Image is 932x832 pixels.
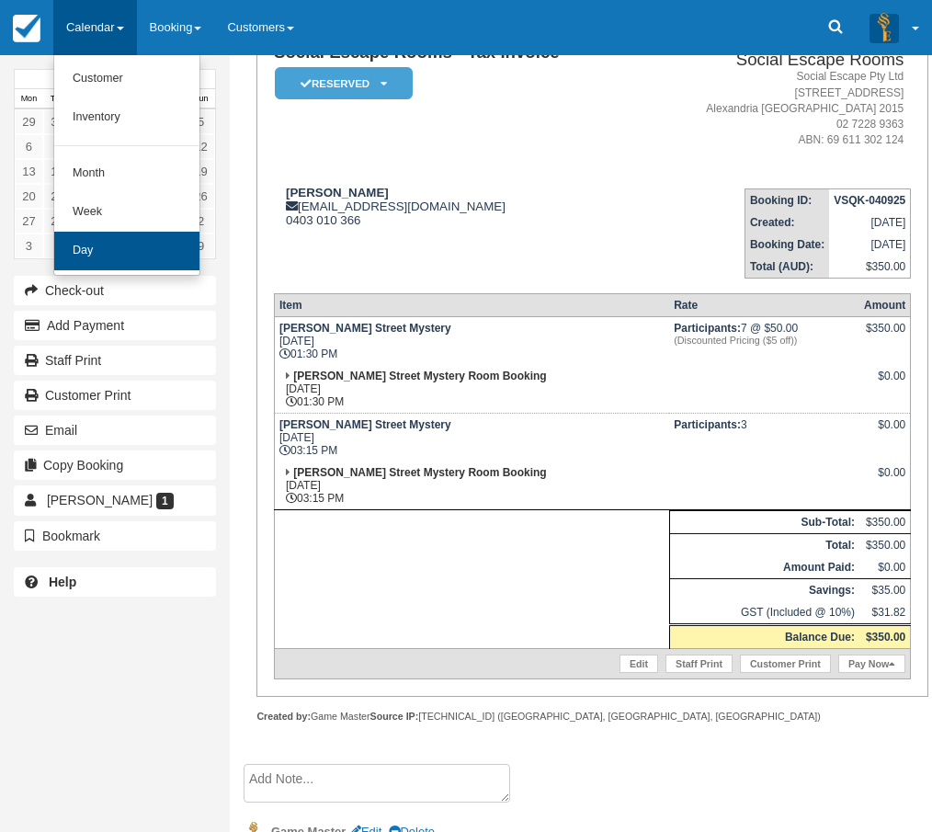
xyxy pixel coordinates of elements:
strong: [PERSON_NAME] Street Mystery Room Booking [293,466,546,479]
a: 3 [15,234,43,258]
a: 26 [187,184,215,209]
img: A3 [869,13,899,42]
a: Inventory [54,98,199,137]
td: 3 [669,414,859,462]
a: Customer Print [740,655,831,673]
a: [PERSON_NAME] 1 [14,485,216,515]
strong: [PERSON_NAME] Street Mystery Room Booking [293,370,546,382]
th: Item [274,294,669,317]
h2: Social Escape Rooms [647,51,904,70]
td: $350.00 [829,256,911,279]
div: Game Master [TECHNICAL_ID] ([GEOGRAPHIC_DATA], [GEOGRAPHIC_DATA], [GEOGRAPHIC_DATA]) [256,710,928,724]
a: 20 [15,184,43,209]
td: [DATE] 03:15 PM [274,462,669,510]
td: $350.00 [859,534,911,557]
th: Balance Due: [669,625,859,649]
span: [PERSON_NAME] [47,493,153,507]
td: GST (Included @ 10%) [669,601,859,625]
strong: Created by: [256,711,311,722]
td: [DATE] [829,211,911,234]
button: Bookmark [14,521,216,551]
button: Add Payment [14,311,216,340]
a: Week [54,193,199,232]
strong: $350.00 [866,631,905,644]
a: Staff Print [665,655,733,673]
th: Sub-Total: [669,511,859,534]
td: $31.82 [859,601,911,625]
th: Savings: [669,579,859,602]
div: $0.00 [864,418,905,446]
a: Reserved [274,66,406,100]
a: 30 [43,109,72,134]
td: [DATE] 01:30 PM [274,365,669,414]
div: $0.00 [864,466,905,494]
a: Staff Print [14,346,216,375]
div: [EMAIL_ADDRESS][DOMAIN_NAME] 0403 010 366 [274,186,640,227]
a: 19 [187,159,215,184]
strong: [PERSON_NAME] Street Mystery [279,418,451,431]
a: 29 [15,109,43,134]
th: Booking Date: [744,234,829,256]
a: Help [14,567,216,597]
button: Check-out [14,276,216,305]
a: 9 [187,234,215,258]
th: Total: [669,534,859,557]
th: Amount [859,294,911,317]
th: Rate [669,294,859,317]
strong: Participants [674,418,741,431]
td: $35.00 [859,579,911,602]
strong: Participants [674,322,741,335]
td: [DATE] 03:15 PM [274,414,669,462]
a: 12 [187,134,215,159]
th: Sun [187,89,215,109]
td: 7 @ $50.00 [669,317,859,366]
th: Amount Paid: [669,556,859,579]
b: Help [49,575,76,589]
th: Created: [744,211,829,234]
div: $0.00 [864,370,905,397]
address: Social Escape Pty Ltd [STREET_ADDRESS] Alexandria [GEOGRAPHIC_DATA] 2015 02 7228 9363 ABN: 69 611... [647,69,904,148]
th: Mon [15,89,43,109]
img: checkfront-main-nav-mini-logo.png [13,15,40,42]
button: Copy Booking [14,450,216,480]
a: 27 [15,209,43,234]
strong: [PERSON_NAME] Street Mystery [279,322,451,335]
a: 28 [43,209,72,234]
strong: Source IP: [370,711,419,722]
a: 21 [43,184,72,209]
th: Total (AUD): [744,256,829,279]
strong: VSQK-040925 [834,194,905,207]
a: 14 [43,159,72,184]
a: Pay Now [838,655,905,673]
a: 5 [187,109,215,134]
a: Edit [619,655,658,673]
div: $350.00 [864,322,905,349]
th: Tue [43,89,72,109]
button: Email [14,416,216,445]
td: [DATE] 01:30 PM [274,317,669,366]
em: Reserved [275,67,413,99]
a: 4 [43,234,72,258]
td: $350.00 [859,511,911,534]
td: $0.00 [859,556,911,579]
a: 7 [43,134,72,159]
a: 13 [15,159,43,184]
a: Customer Print [14,381,216,410]
td: [DATE] [829,234,911,256]
a: Customer [54,60,199,98]
th: Booking ID: [744,189,829,212]
a: 2 [187,209,215,234]
a: Day [54,232,199,270]
ul: Calendar [53,55,200,276]
a: 6 [15,134,43,159]
span: 1 [156,493,174,509]
a: Month [54,154,199,193]
strong: [PERSON_NAME] [286,186,389,199]
em: (Discounted Pricing ($5 off)) [674,335,855,346]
